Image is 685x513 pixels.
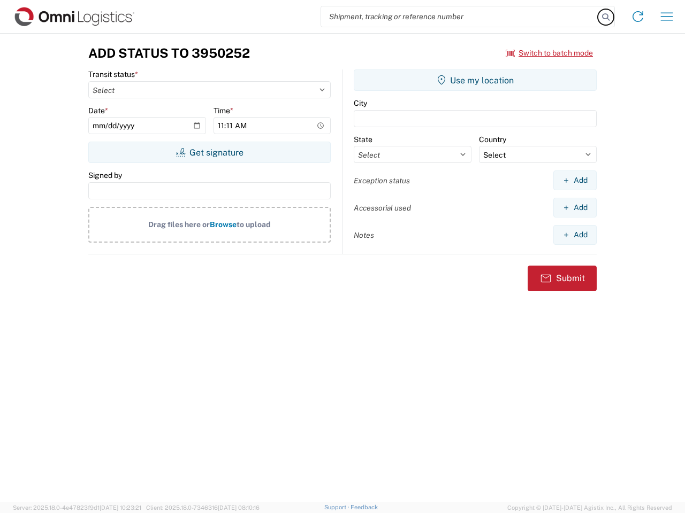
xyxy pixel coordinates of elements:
[553,198,597,217] button: Add
[553,225,597,245] button: Add
[354,69,597,91] button: Use my location
[479,135,506,144] label: Country
[354,203,411,213] label: Accessorial used
[88,69,138,79] label: Transit status
[88,45,250,61] h3: Add Status to 3950252
[100,504,141,511] span: [DATE] 10:23:21
[354,176,410,185] label: Exception status
[354,230,374,240] label: Notes
[507,503,672,512] span: Copyright © [DATE]-[DATE] Agistix Inc., All Rights Reserved
[146,504,260,511] span: Client: 2025.18.0-7346316
[506,44,593,62] button: Switch to batch mode
[88,170,122,180] label: Signed by
[354,135,372,144] label: State
[214,106,233,115] label: Time
[237,220,271,229] span: to upload
[351,504,378,510] a: Feedback
[210,220,237,229] span: Browse
[148,220,210,229] span: Drag files here or
[13,504,141,511] span: Server: 2025.18.0-4e47823f9d1
[321,6,598,27] input: Shipment, tracking or reference number
[88,142,331,163] button: Get signature
[528,266,597,291] button: Submit
[324,504,351,510] a: Support
[553,170,597,190] button: Add
[218,504,260,511] span: [DATE] 08:10:16
[354,98,367,108] label: City
[88,106,108,115] label: Date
